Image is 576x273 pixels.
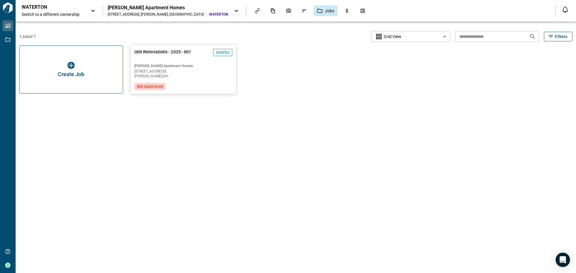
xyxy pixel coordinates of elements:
[560,5,570,14] button: Open notification feed
[371,31,450,43] div: Without label
[22,4,76,10] p: WATERTON
[313,5,338,16] div: Jobs
[67,62,75,69] img: icon button
[134,64,232,68] span: [PERSON_NAME] Apartment Homes
[134,74,232,78] span: [PERSON_NAME] , WA
[209,12,228,17] span: WATERTON
[216,49,230,55] span: Interior
[134,49,191,61] span: Unit Renovations - 2025 - 001
[137,84,163,90] span: Bid Submitted
[325,8,334,14] span: Jobs
[341,6,353,16] div: Budgets
[251,6,264,16] div: Asset View
[298,6,310,16] div: Issues & Info
[22,11,85,17] span: Switch to a different ownership
[282,6,295,16] div: Photos
[384,34,401,40] span: Grid View
[134,70,232,73] span: [STREET_ADDRESS]
[356,6,369,16] div: Takeoff Center
[556,253,570,267] div: Open Intercom Messenger
[19,34,36,40] span: 1 Job of 1
[267,6,279,16] div: Documents
[108,12,204,17] div: [STREET_ADDRESS] , [PERSON_NAME] , [GEOGRAPHIC_DATA]
[526,31,538,43] button: Search jobs
[58,71,84,77] span: Create Job
[555,34,567,40] span: Filters
[544,32,572,41] button: Filters
[108,5,228,11] div: [PERSON_NAME] Apartment Homes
